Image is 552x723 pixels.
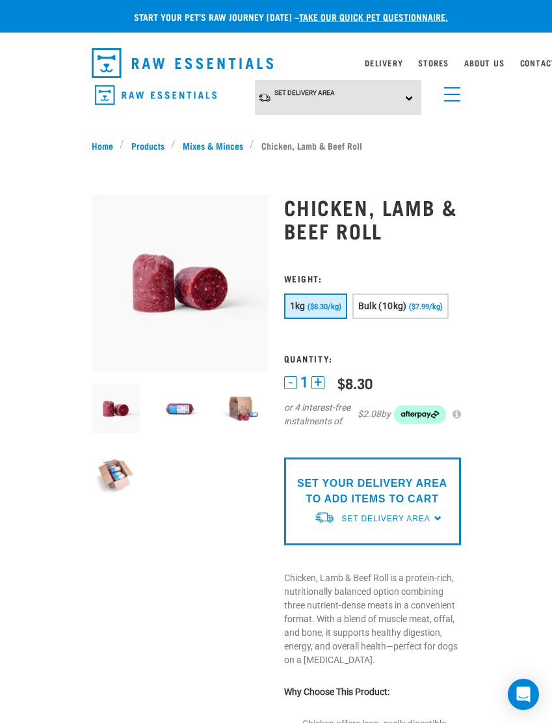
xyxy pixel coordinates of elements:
span: Set Delivery Area [341,514,430,523]
nav: breadcrumbs [92,139,461,152]
a: menu [438,79,461,103]
button: + [311,376,324,389]
nav: dropdown navigation [81,43,471,83]
a: Home [92,139,120,152]
p: Chicken, Lamb & Beef Roll is a protein-rich, nutritionally balanced option combining three nutrie... [284,571,461,667]
img: Raw Essentials Chicken Lamb Beef Bulk Minced Raw Dog Food Roll Unwrapped [92,385,140,433]
img: van-moving.png [258,92,271,103]
img: Raw Essentials Logo [92,48,274,78]
img: Raw Essentials Chicken Lamb Beef Bulk Minced Raw Dog Food Roll Unwrapped [92,195,269,372]
h3: Weight: [284,273,461,283]
p: SET YOUR DELIVERY AREA TO ADD ITEMS TO CART [294,476,451,507]
button: 1kg ($8.30/kg) [284,293,347,319]
a: take our quick pet questionnaire. [299,14,448,19]
a: Stores [418,61,449,65]
span: 1 [300,375,308,389]
span: ($8.30/kg) [308,303,341,311]
span: 1kg [290,301,306,311]
img: Raw Essentials Raw Dog Food Bulk Affordable Roll Box [92,450,140,499]
div: or 4 interest-free instalments of by [284,401,461,428]
img: Raw Essentials Chicken Lamb Beef Bulk Minced Raw Dog Food Roll [155,385,204,433]
img: Raw Essentials Logo [95,85,217,105]
span: ($7.99/kg) [409,303,443,311]
span: Bulk (10kg) [358,301,407,311]
a: Products [124,139,171,152]
a: Delivery [365,61,402,65]
h3: Quantity: [284,353,461,363]
div: $8.30 [337,375,373,391]
strong: Why Choose This Product: [284,687,389,697]
img: van-moving.png [314,511,335,525]
img: Afterpay [394,405,446,424]
a: Mixes & Minces [176,139,250,152]
h1: Chicken, Lamb & Beef Roll [284,195,461,242]
img: Raw Essentials Bulk 10kg Raw Dog Food Roll Box [220,385,269,433]
button: - [284,376,297,389]
span: $2.08 [358,407,381,421]
div: Open Intercom Messenger [508,679,539,710]
a: About Us [464,61,504,65]
span: Set Delivery Area [274,89,335,96]
button: Bulk (10kg) ($7.99/kg) [352,293,449,319]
